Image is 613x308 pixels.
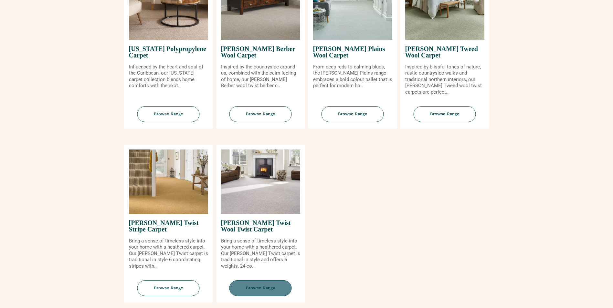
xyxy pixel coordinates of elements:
p: Inspired by blissful tones of nature, rustic countryside walks and traditional northern interiors... [405,64,484,96]
a: Browse Range [400,106,489,128]
a: Browse Range [216,280,305,303]
img: Tomkinson Twist Wool Twist Carpet [221,149,300,214]
a: Browse Range [124,106,213,128]
span: Browse Range [137,106,200,122]
span: [PERSON_NAME] Tweed Wool Carpet [405,40,484,64]
p: Inspired by the countryside around us, combined with the calm feeling of home, our [PERSON_NAME] ... [221,64,300,89]
span: [PERSON_NAME] Plains Wool Carpet [313,40,392,64]
p: Bring a sense of timeless style into your home with a heathered carpet. Our [PERSON_NAME] Twist c... [221,238,300,270]
span: [PERSON_NAME] Twist Stripe Carpet [129,214,208,238]
span: Browse Range [137,280,200,296]
a: Browse Range [216,106,305,128]
span: Browse Range [229,280,292,296]
p: Bring a sense of timeless style into your home with a heathered carpet. Our [PERSON_NAME] Twist c... [129,238,208,270]
span: Browse Range [414,106,476,122]
img: Tomkinson Twist Stripe Carpet [129,149,208,214]
p: Influenced by the heart and soul of the Caribbean, our [US_STATE] carpet collection blends home c... [129,64,208,89]
span: [PERSON_NAME] Twist Wool Twist Carpet [221,214,300,238]
span: [PERSON_NAME] Berber Wool Carpet [221,40,300,64]
span: Browse Range [229,106,292,122]
a: Browse Range [124,280,213,303]
span: [US_STATE] Polypropylene Carpet [129,40,208,64]
p: From deep reds to calming blues, the [PERSON_NAME] Plains range embraces a bold colour pallet tha... [313,64,392,89]
a: Browse Range [308,106,397,128]
span: Browse Range [322,106,384,122]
